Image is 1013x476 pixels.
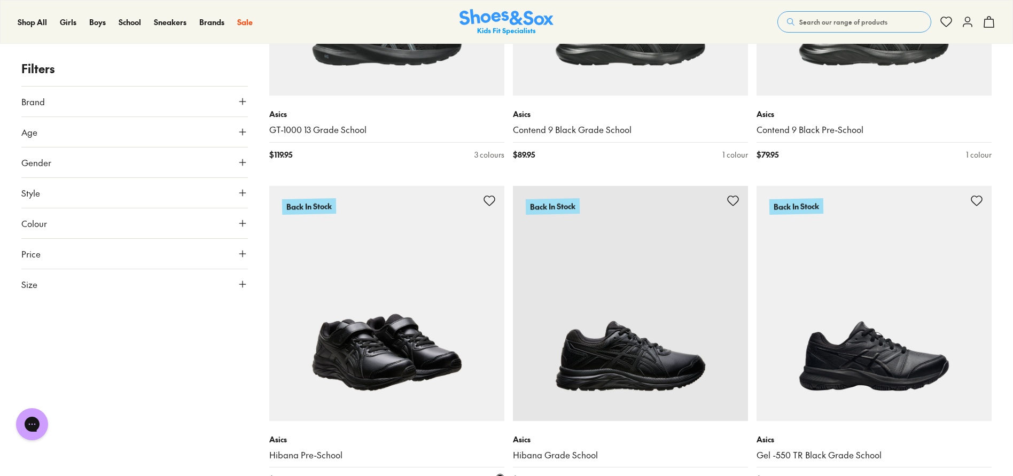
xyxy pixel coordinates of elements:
button: Style [21,178,248,208]
a: School [119,17,141,28]
span: Size [21,278,37,291]
p: Asics [513,434,748,445]
span: Gender [21,156,51,169]
a: Boys [89,17,106,28]
a: Gel -550 TR Black Grade School [757,449,992,461]
a: Sneakers [154,17,186,28]
button: Size [21,269,248,299]
button: Gender [21,147,248,177]
span: Girls [60,17,76,27]
button: Price [21,239,248,269]
a: Contend 9 Black Pre-School [757,124,992,136]
div: 1 colour [966,149,992,160]
span: Shop All [18,17,47,27]
a: Contend 9 Black Grade School [513,124,748,136]
p: Asics [757,108,992,120]
a: Back In Stock [513,186,748,421]
span: Colour [21,217,47,230]
span: $ 119.95 [269,149,292,160]
a: Brands [199,17,224,28]
p: Back In Stock [282,198,337,214]
span: $ 89.95 [513,149,535,160]
button: Search our range of products [777,11,931,33]
span: $ 79.95 [757,149,778,160]
a: Back In Stock [757,186,992,421]
span: Sneakers [154,17,186,27]
a: Shop All [18,17,47,28]
a: Hibana Grade School [513,449,748,461]
button: Brand [21,87,248,116]
span: Brands [199,17,224,27]
span: Age [21,126,37,138]
p: Asics [269,108,504,120]
p: Back In Stock [526,198,580,214]
a: Sale [237,17,253,28]
p: Filters [21,60,248,77]
p: Asics [757,434,992,445]
span: Style [21,186,40,199]
span: Boys [89,17,106,27]
div: 1 colour [722,149,748,160]
p: Asics [513,108,748,120]
img: SNS_Logo_Responsive.svg [459,9,554,35]
a: Shoes & Sox [459,9,554,35]
p: Back In Stock [769,198,824,214]
button: Colour [21,208,248,238]
span: School [119,17,141,27]
span: Price [21,247,41,260]
a: Back In Stock [269,186,504,421]
div: 3 colours [474,149,504,160]
span: Search our range of products [799,17,887,27]
a: Girls [60,17,76,28]
span: Brand [21,95,45,108]
a: Hibana Pre-School [269,449,504,461]
iframe: Gorgias live chat messenger [11,404,53,444]
p: Asics [269,434,504,445]
span: Sale [237,17,253,27]
a: GT-1000 13 Grade School [269,124,504,136]
button: Age [21,117,248,147]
